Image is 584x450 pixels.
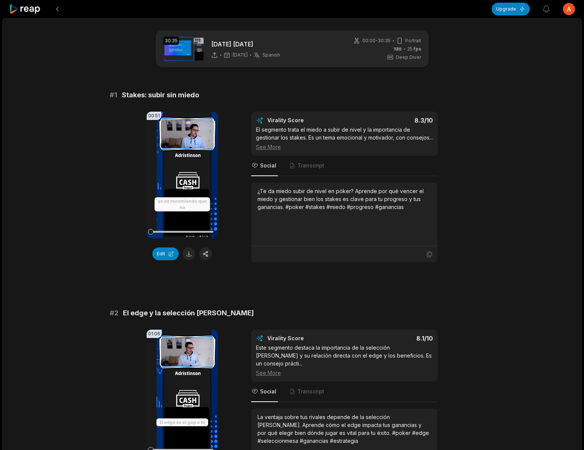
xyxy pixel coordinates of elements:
div: Virality Score [267,117,348,124]
div: See More [256,369,433,377]
nav: Tabs [251,382,438,402]
video: Your browser does not support mp4 format. [147,112,218,238]
button: Edit [152,247,179,260]
span: Stakes: subir sin miedo [122,90,199,100]
div: El segmento trata el miedo a subir de nivel y la importancia de gestionar los stakes. Es un tema ... [256,126,433,151]
div: 30:35 [163,37,179,45]
span: Social [260,162,276,169]
span: Transcript [297,388,324,395]
span: Deep Diver [396,54,421,61]
span: fps [414,46,421,52]
span: 00:00 - 30:35 [362,37,391,44]
span: El edge y la selección [PERSON_NAME] [123,308,254,318]
span: # 2 [110,308,118,318]
div: See More [256,143,433,151]
span: 25 [407,46,421,52]
span: Transcript [297,162,324,169]
span: [DATE] [233,52,248,58]
div: 8.1 /10 [352,335,433,342]
nav: Tabs [251,156,438,176]
button: Upgrade [492,3,530,15]
div: 8.3 /10 [352,117,433,124]
span: # 1 [110,90,117,100]
span: Social [260,388,276,395]
div: ¿Te da miedo subir de nivel en póker? Aprende por qué vencer el miedo y gestionar bien los stakes... [258,187,431,211]
div: Virality Score [267,335,348,342]
span: Spanish [262,52,280,58]
p: [DATE] [DATE] [211,40,280,49]
div: La ventaja sobre tus rivales depende de la selección [PERSON_NAME]. Aprende cómo el edge impacta ... [258,413,431,445]
div: Este segmento destaca la importancia de la selección [PERSON_NAME] y su relación directa con el e... [256,344,433,377]
span: Portrait [405,37,421,44]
